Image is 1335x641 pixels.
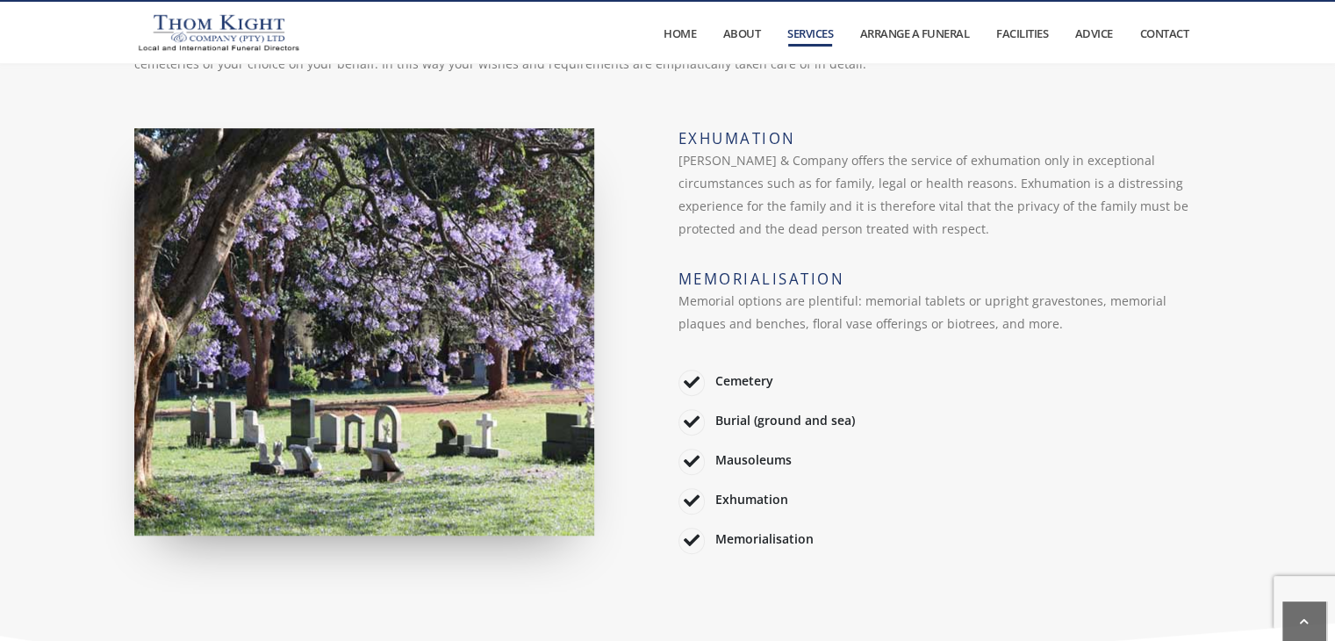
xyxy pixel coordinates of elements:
[678,482,1202,510] li: Exhumation
[134,11,303,54] img: Thom Kight Nationwide and International Funeral Directors
[678,364,1202,392] li: Cemetery
[678,290,1202,342] p: Memorial options are plentiful: memorial tablets or upright gravestones, memorial plaques and ben...
[651,3,709,64] a: Home
[678,522,1202,550] li: Memorialisation
[678,269,1202,290] h3: MEMORIALISATION
[678,128,1202,149] h3: EXHUMATION
[984,3,1061,64] a: Facilities
[678,403,1202,431] li: Burial (ground and sea)
[710,3,772,64] a: About
[775,3,846,64] a: Services
[847,3,981,64] a: Arrange a Funeral
[678,149,1202,248] p: [PERSON_NAME] & Company offers the service of exhumation only in exceptional circumstances such a...
[678,443,1202,471] li: Mausoleums
[1127,3,1201,64] a: Contact
[1062,3,1125,64] a: Advice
